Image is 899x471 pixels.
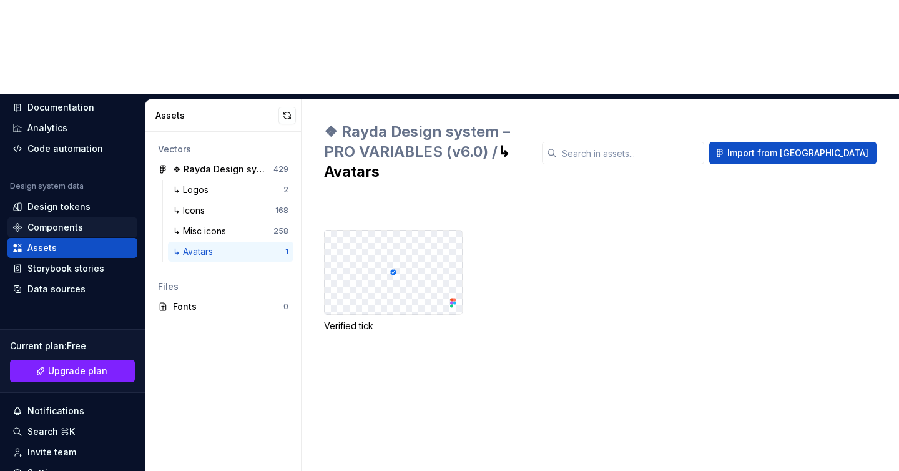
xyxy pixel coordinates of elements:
div: Invite team [27,446,76,459]
div: Notifications [27,405,84,417]
a: Code automation [7,139,137,159]
a: ↳ Avatars1 [168,242,293,262]
a: Components [7,217,137,237]
div: 1 [285,247,288,257]
a: Data sources [7,279,137,299]
h2: ↳ Avatars [324,122,527,182]
div: ↳ Logos [173,184,214,196]
div: Current plan : Free [10,340,135,352]
button: Import from [GEOGRAPHIC_DATA] [709,142,877,164]
button: Search ⌘K [7,422,137,442]
div: Code automation [27,142,103,155]
div: Data sources [27,283,86,295]
div: Design system data [10,181,84,191]
div: ↳ Misc icons [173,225,231,237]
span: ❖ Rayda Design system – PRO VARIABLES (v6.0) / [324,122,510,161]
div: Design tokens [27,201,91,213]
div: 429 [273,164,288,174]
div: Assets [155,109,278,122]
a: ↳ Misc icons258 [168,221,293,241]
button: Notifications [7,401,137,421]
div: 2 [283,185,288,195]
span: Upgrade plan [48,365,107,377]
a: Storybook stories [7,259,137,279]
div: Documentation [27,101,94,114]
a: ↳ Logos2 [168,180,293,200]
div: ❖ Rayda Design system – PRO VARIABLES (v6.0) [173,163,266,176]
div: 258 [273,226,288,236]
div: Verified tick [324,320,463,332]
div: Assets [27,242,57,254]
a: Documentation [7,97,137,117]
div: ↳ Avatars [173,245,218,258]
div: Fonts [173,300,283,313]
a: Design tokens [7,197,137,217]
div: Vectors [158,143,288,156]
input: Search in assets... [557,142,704,164]
a: ❖ Rayda Design system – PRO VARIABLES (v6.0)429 [153,159,293,179]
a: Invite team [7,442,137,462]
div: 0 [283,302,288,312]
div: Storybook stories [27,262,104,275]
div: Components [27,221,83,234]
span: Import from [GEOGRAPHIC_DATA] [727,147,868,159]
a: Upgrade plan [10,360,135,382]
a: ↳ Icons168 [168,201,293,221]
a: Assets [7,238,137,258]
div: 168 [275,206,288,216]
a: Analytics [7,118,137,138]
div: Search ⌘K [27,425,75,438]
div: ↳ Icons [173,204,210,217]
div: Analytics [27,122,67,134]
a: Fonts0 [153,297,293,317]
div: Files [158,280,288,293]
